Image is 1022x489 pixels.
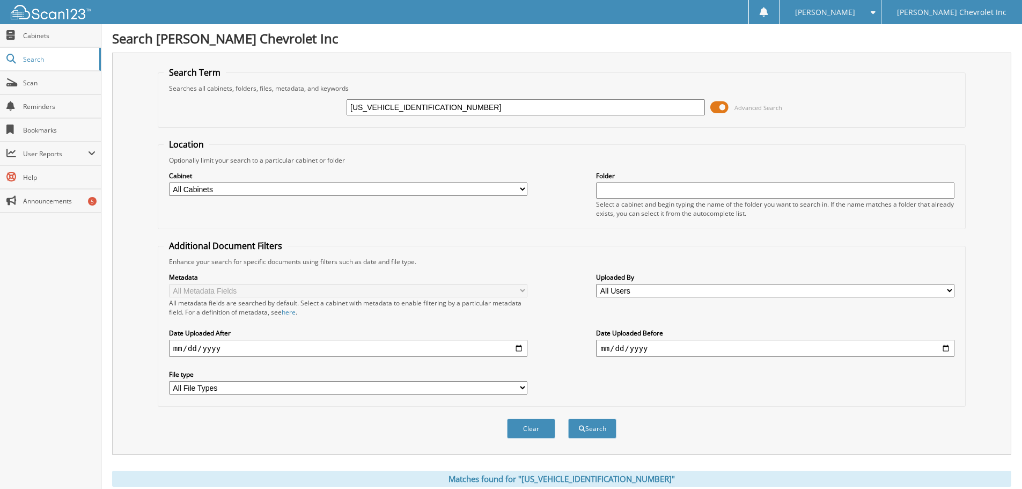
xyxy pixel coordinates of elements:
[282,308,296,317] a: here
[169,340,527,357] input: start
[23,196,95,206] span: Announcements
[568,419,616,439] button: Search
[897,9,1006,16] span: [PERSON_NAME] Chevrolet Inc
[164,156,960,165] div: Optionally limit your search to a particular cabinet or folder
[23,78,95,87] span: Scan
[11,5,91,19] img: scan123-logo-white.svg
[23,126,95,135] span: Bookmarks
[23,149,88,158] span: User Reports
[164,67,226,78] legend: Search Term
[112,30,1011,47] h1: Search [PERSON_NAME] Chevrolet Inc
[164,257,960,266] div: Enhance your search for specific documents using filters such as date and file type.
[596,340,954,357] input: end
[507,419,555,439] button: Clear
[23,55,94,64] span: Search
[596,171,954,180] label: Folder
[596,329,954,338] label: Date Uploaded Before
[88,197,97,206] div: 5
[169,370,527,379] label: File type
[23,102,95,111] span: Reminders
[169,298,527,317] div: All metadata fields are searched by default. Select a cabinet with metadata to enable filtering b...
[596,200,954,218] div: Select a cabinet and begin typing the name of the folder you want to search in. If the name match...
[112,471,1011,487] div: Matches found for "[US_VEHICLE_IDENTIFICATION_NUMBER]"
[169,171,527,180] label: Cabinet
[169,273,527,282] label: Metadata
[169,329,527,338] label: Date Uploaded After
[164,84,960,93] div: Searches all cabinets, folders, files, metadata, and keywords
[734,104,782,112] span: Advanced Search
[596,273,954,282] label: Uploaded By
[795,9,855,16] span: [PERSON_NAME]
[164,240,288,252] legend: Additional Document Filters
[23,31,95,40] span: Cabinets
[23,173,95,182] span: Help
[164,138,209,150] legend: Location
